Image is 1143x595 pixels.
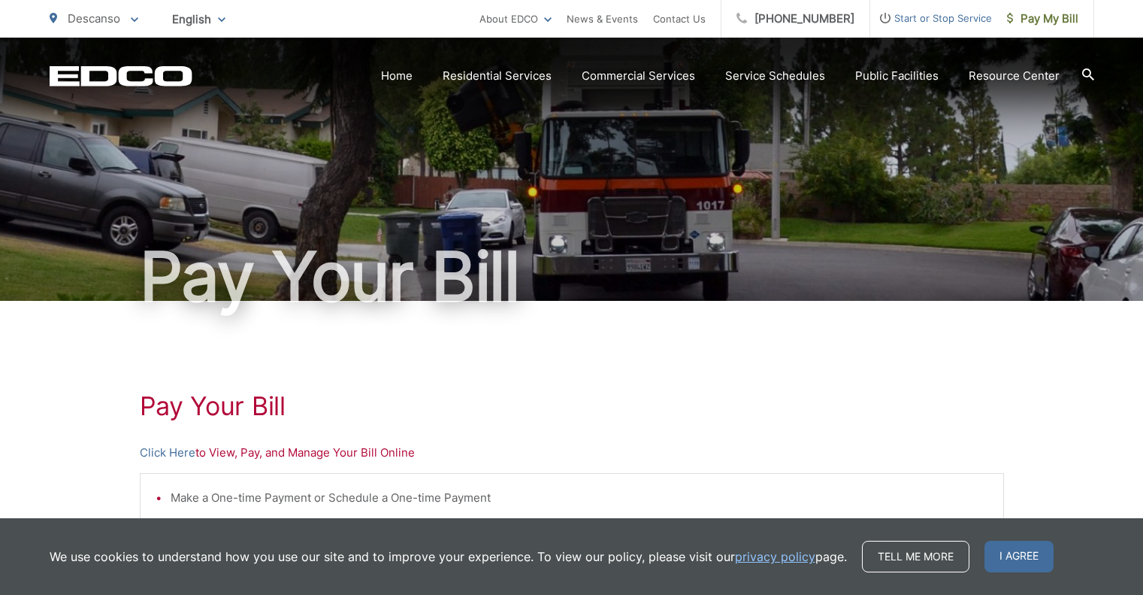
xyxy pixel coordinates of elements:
a: Home [381,67,413,85]
a: Public Facilities [855,67,939,85]
li: Make a One-time Payment or Schedule a One-time Payment [171,489,988,507]
p: We use cookies to understand how you use our site and to improve your experience. To view our pol... [50,548,847,566]
span: I agree [984,541,1054,572]
span: English [161,6,237,32]
a: Service Schedules [725,67,825,85]
a: News & Events [567,10,638,28]
h1: Pay Your Bill [50,239,1094,314]
a: EDCD logo. Return to the homepage. [50,65,192,87]
a: Resource Center [969,67,1060,85]
h1: Pay Your Bill [140,391,1004,421]
a: Click Here [140,444,195,462]
a: Residential Services [443,67,552,85]
a: Tell me more [862,541,969,572]
span: Descanso [68,11,120,26]
a: Commercial Services [582,67,695,85]
span: Pay My Bill [1007,10,1078,28]
p: to View, Pay, and Manage Your Bill Online [140,444,1004,462]
a: privacy policy [735,548,815,566]
a: About EDCO [479,10,552,28]
a: Contact Us [653,10,706,28]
